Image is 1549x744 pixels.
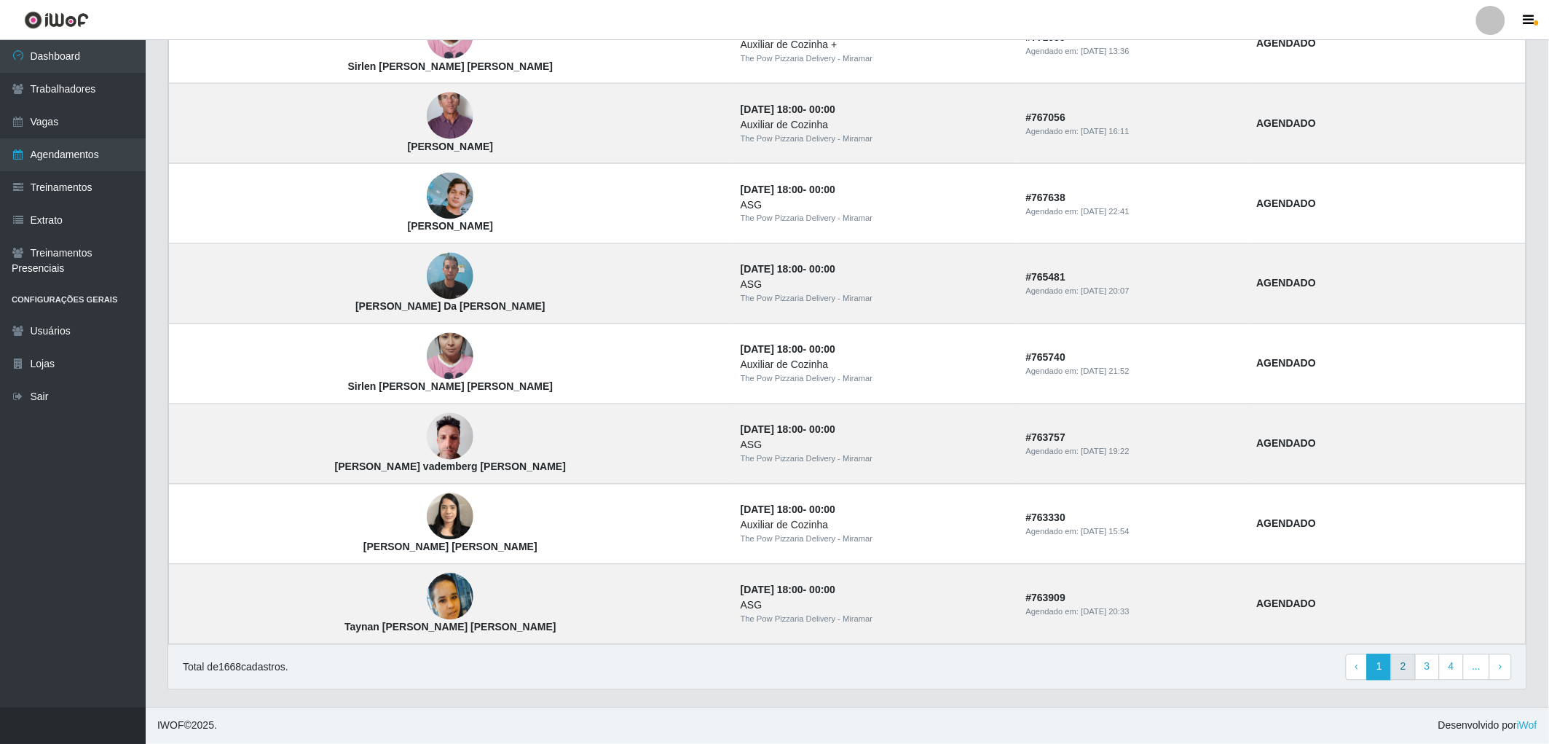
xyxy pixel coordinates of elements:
[427,173,473,219] img: Renildo Jorge Lucena de Souza
[1026,432,1066,444] strong: # 763757
[741,103,835,115] strong: -
[1081,127,1130,136] time: [DATE] 16:11
[1257,518,1317,530] strong: AGENDADO
[741,278,1009,293] div: ASG
[344,622,556,633] strong: Taynan [PERSON_NAME] [PERSON_NAME]
[1257,197,1317,209] strong: AGENDADO
[810,504,836,516] time: 00:00
[363,541,537,553] strong: [PERSON_NAME] [PERSON_NAME]
[408,221,493,232] strong: [PERSON_NAME]
[348,60,553,72] strong: Sirlen [PERSON_NAME] [PERSON_NAME]
[1026,111,1066,123] strong: # 767056
[1081,47,1130,55] time: [DATE] 13:36
[24,11,89,29] img: CoreUI Logo
[741,293,1009,305] div: The Pow Pizzaria Delivery - Miramar
[1026,606,1239,619] div: Agendado em:
[335,461,566,473] strong: [PERSON_NAME] vademberg [PERSON_NAME]
[741,438,1009,453] div: ASG
[810,264,836,275] time: 00:00
[1026,286,1239,298] div: Agendado em:
[427,573,473,620] img: Taynan Maíra de Aguiar Monteiro
[157,718,217,734] span: © 2025 .
[1081,528,1130,536] time: [DATE] 15:54
[1346,654,1512,681] nav: pagination
[1439,654,1464,681] a: 4
[741,103,803,115] time: [DATE] 18:00
[741,533,1009,546] div: The Pow Pizzaria Delivery - Miramar
[810,424,836,436] time: 00:00
[1026,352,1066,364] strong: # 765740
[1081,207,1130,216] time: [DATE] 22:41
[741,344,835,356] strong: -
[741,264,803,275] time: [DATE] 18:00
[1081,608,1130,616] time: [DATE] 20:33
[810,184,836,195] time: 00:00
[1026,366,1239,378] div: Agendado em:
[427,246,473,308] img: Haddy Lamour Machado Da Silva Sobrinho
[1026,31,1066,43] strong: # 771059
[1355,661,1359,673] span: ‹
[1415,654,1440,681] a: 3
[1257,358,1317,369] strong: AGENDADO
[1257,278,1317,289] strong: AGENDADO
[741,133,1009,145] div: The Pow Pizzaria Delivery - Miramar
[741,213,1009,225] div: The Pow Pizzaria Delivery - Miramar
[427,486,473,548] img: Jessica Caetano Lins Calixto
[741,598,1009,614] div: ASG
[741,197,1009,213] div: ASG
[1391,654,1416,681] a: 2
[741,184,835,195] strong: -
[741,37,1009,52] div: Auxiliar de Cozinha +
[810,344,836,356] time: 00:00
[741,504,803,516] time: [DATE] 18:00
[741,584,835,596] strong: -
[1499,661,1502,673] span: ›
[1026,272,1066,283] strong: # 765481
[427,316,473,399] img: Sirlen Batista de Oliveira
[427,68,473,165] img: Jonas Batista Porpino
[408,141,493,152] strong: [PERSON_NAME]
[1026,526,1239,539] div: Agendado em:
[355,301,545,313] strong: [PERSON_NAME] Da [PERSON_NAME]
[1026,446,1239,458] div: Agendado em:
[1517,720,1537,732] a: iWof
[427,406,473,468] img: José vademberg ramos de sousa
[1257,598,1317,610] strong: AGENDADO
[741,584,803,596] time: [DATE] 18:00
[1026,125,1239,138] div: Agendado em:
[1026,45,1239,58] div: Agendado em:
[1081,447,1130,456] time: [DATE] 19:22
[1257,438,1317,450] strong: AGENDADO
[741,614,1009,626] div: The Pow Pizzaria Delivery - Miramar
[741,184,803,195] time: [DATE] 18:00
[741,504,835,516] strong: -
[1026,512,1066,524] strong: # 763330
[1081,367,1130,376] time: [DATE] 21:52
[741,424,835,436] strong: -
[741,358,1009,373] div: Auxiliar de Cozinha
[1463,654,1491,681] a: ...
[741,453,1009,466] div: The Pow Pizzaria Delivery - Miramar
[183,660,288,676] p: Total de 1668 cadastros.
[810,584,836,596] time: 00:00
[810,103,836,115] time: 00:00
[348,381,553,393] strong: Sirlen [PERSON_NAME] [PERSON_NAME]
[741,264,835,275] strong: -
[1257,37,1317,49] strong: AGENDADO
[157,720,184,732] span: IWOF
[1438,718,1537,734] span: Desenvolvido por
[1257,117,1317,129] strong: AGENDADO
[741,518,1009,533] div: Auxiliar de Cozinha
[741,52,1009,65] div: The Pow Pizzaria Delivery - Miramar
[1346,654,1368,681] a: Previous
[741,344,803,356] time: [DATE] 18:00
[1489,654,1512,681] a: Next
[1026,192,1066,203] strong: # 767638
[1367,654,1392,681] a: 1
[741,373,1009,385] div: The Pow Pizzaria Delivery - Miramar
[1026,205,1239,218] div: Agendado em:
[1081,287,1130,296] time: [DATE] 20:07
[741,424,803,436] time: [DATE] 18:00
[741,117,1009,133] div: Auxiliar de Cozinha
[1026,592,1066,604] strong: # 763909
